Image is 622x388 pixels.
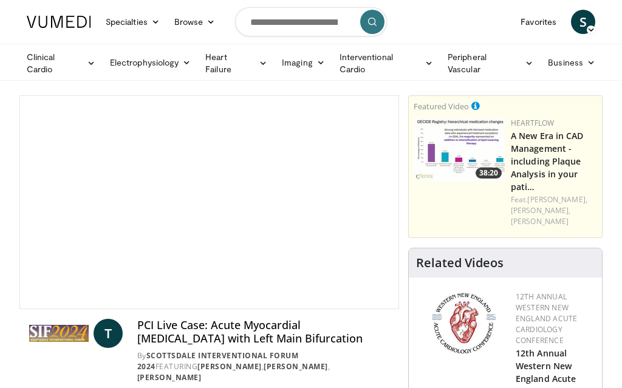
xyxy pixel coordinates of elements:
[198,51,275,75] a: Heart Failure
[571,10,595,34] a: S
[511,216,569,226] a: [PERSON_NAME]
[527,194,587,205] a: [PERSON_NAME],
[94,319,123,348] a: T
[137,372,202,383] a: [PERSON_NAME]
[476,168,502,179] span: 38:20
[332,51,440,75] a: Interventional Cardio
[27,16,91,28] img: VuMedi Logo
[103,50,198,75] a: Electrophysiology
[414,101,469,112] small: Featured Video
[29,319,89,348] img: Scottsdale Interventional Forum 2024
[19,51,103,75] a: Clinical Cardio
[137,350,299,372] a: Scottsdale Interventional Forum 2024
[511,118,555,128] a: Heartflow
[137,350,389,383] div: By FEATURING , ,
[197,361,262,372] a: [PERSON_NAME]
[264,361,328,372] a: [PERSON_NAME]
[20,96,398,308] video-js: Video Player
[416,256,504,270] h4: Related Videos
[516,291,577,345] a: 12th Annual Western New England Acute Cardiology Conference
[541,50,603,75] a: Business
[511,205,570,216] a: [PERSON_NAME],
[275,50,332,75] a: Imaging
[440,51,541,75] a: Peripheral Vascular
[98,10,167,34] a: Specialties
[137,319,389,345] h4: PCI Live Case: Acute Myocardial [MEDICAL_DATA] with Left Main Bifurcation
[430,291,497,355] img: 0954f259-7907-4053-a817-32a96463ecc8.png.150x105_q85_autocrop_double_scale_upscale_version-0.2.png
[513,10,564,34] a: Favorites
[235,7,387,36] input: Search topics, interventions
[511,130,584,192] a: A New Era in CAD Management - including Plaque Analysis in your pati…
[414,118,505,182] a: 38:20
[414,118,505,182] img: 738d0e2d-290f-4d89-8861-908fb8b721dc.150x105_q85_crop-smart_upscale.jpg
[167,10,223,34] a: Browse
[511,194,597,227] div: Feat.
